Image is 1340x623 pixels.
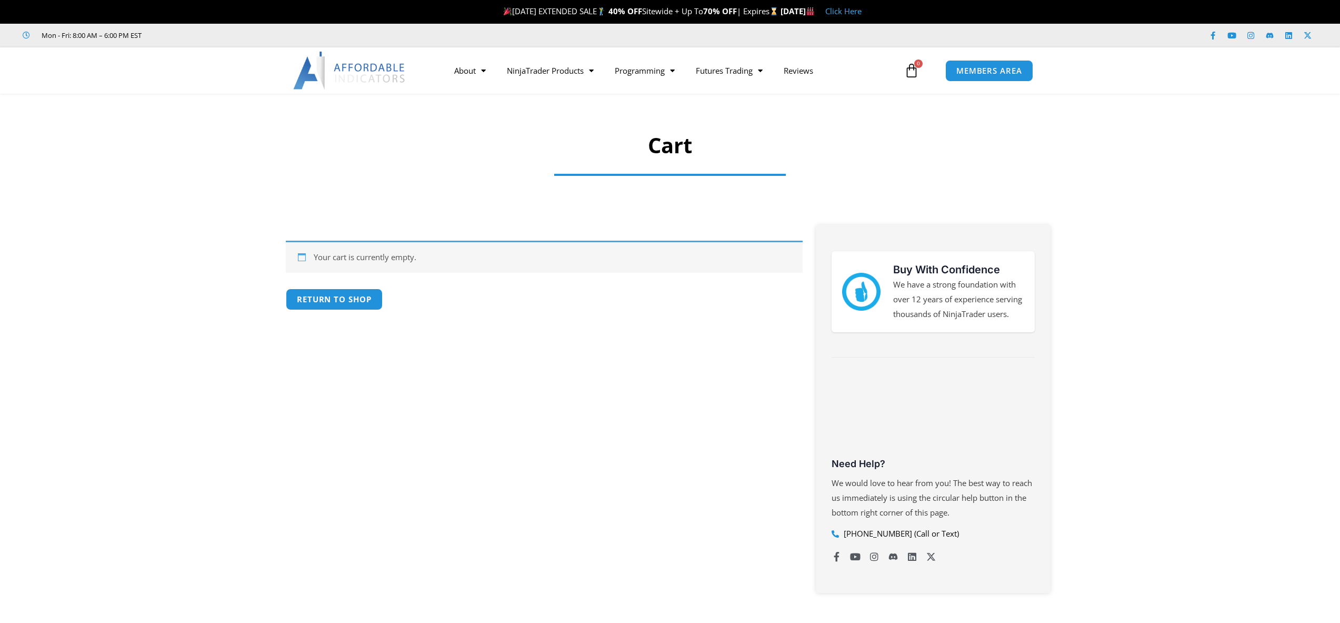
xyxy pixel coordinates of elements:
[496,58,604,83] a: NinjaTrader Products
[841,527,959,541] span: [PHONE_NUMBER] (Call or Text)
[825,6,862,16] a: Click Here
[832,376,1035,455] iframe: Customer reviews powered by Trustpilot
[773,58,824,83] a: Reviews
[832,458,1035,470] h3: Need Help?
[893,278,1025,322] p: We have a strong foundation with over 12 years of experience serving thousands of NinjaTrader users.
[322,131,1019,160] h1: Cart
[914,60,923,68] span: 0
[781,6,815,16] strong: [DATE]
[444,58,902,83] nav: Menu
[945,60,1033,82] a: MEMBERS AREA
[685,58,773,83] a: Futures Trading
[842,273,880,311] img: mark thumbs good 43913 | Affordable Indicators – NinjaTrader
[703,6,737,16] strong: 70% OFF
[286,241,803,273] div: Your cart is currently empty.
[888,55,935,86] a: 0
[501,6,780,16] span: [DATE] EXTENDED SALE Sitewide + Up To | Expires
[893,262,1025,278] h3: Buy With Confidence
[504,7,512,15] img: 🎉
[832,478,1032,518] span: We would love to hear from you! The best way to reach us immediately is using the circular help b...
[444,58,496,83] a: About
[956,67,1022,75] span: MEMBERS AREA
[286,289,383,310] a: Return to shop
[608,6,642,16] strong: 40% OFF
[156,30,314,41] iframe: Customer reviews powered by Trustpilot
[806,7,814,15] img: 🏭
[293,52,406,90] img: LogoAI | Affordable Indicators – NinjaTrader
[770,7,778,15] img: ⌛
[597,7,605,15] img: 🏌️‍♂️
[604,58,685,83] a: Programming
[39,29,142,42] span: Mon - Fri: 8:00 AM – 6:00 PM EST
